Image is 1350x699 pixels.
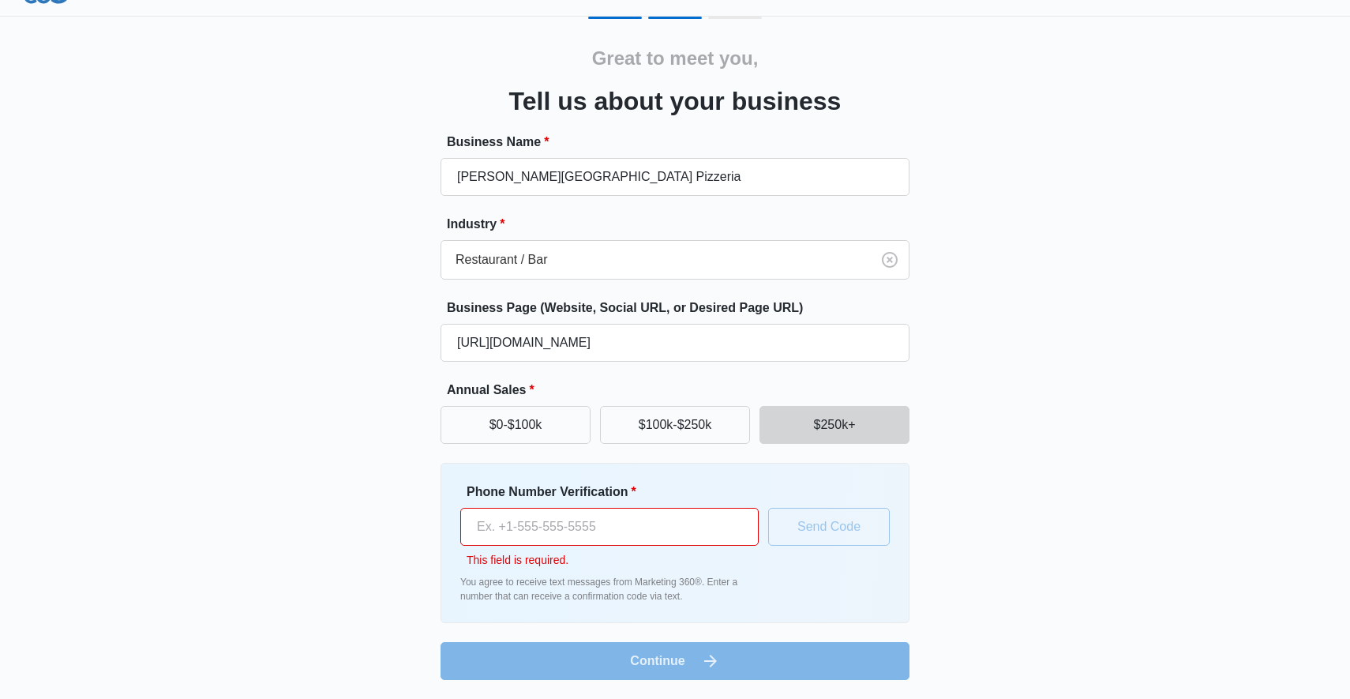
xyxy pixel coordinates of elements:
[467,552,759,569] p: This field is required.
[877,247,902,272] button: Clear
[447,215,916,234] label: Industry
[592,44,759,73] h2: Great to meet you,
[759,406,909,444] button: $250k+
[447,381,916,400] label: Annual Sales
[467,483,765,502] label: Phone Number Verification
[509,82,842,120] h3: Tell us about your business
[447,133,916,152] label: Business Name
[441,406,591,444] button: $0-$100k
[460,575,759,603] p: You agree to receive text messages from Marketing 360®. Enter a number that can receive a confirm...
[600,406,750,444] button: $100k-$250k
[447,299,916,318] label: Business Page (Website, Social URL, or Desired Page URL)
[441,324,909,362] input: e.g. janesplumbing.com
[460,508,759,546] input: Ex. +1-555-555-5555
[441,158,909,196] input: e.g. Jane's Plumbing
